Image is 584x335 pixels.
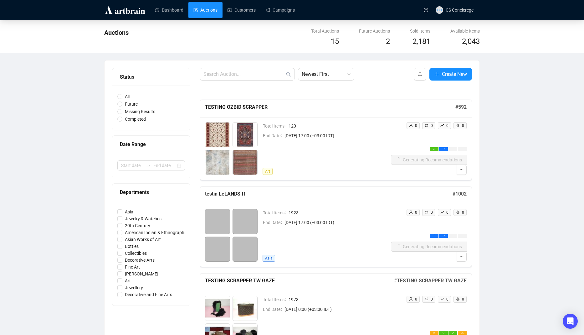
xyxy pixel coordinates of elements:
span: check [452,332,454,334]
a: Customers [228,2,256,18]
span: Newest First [302,68,351,80]
span: Collectibles [122,250,149,257]
span: 120 [289,123,391,129]
span: Asia [263,255,275,262]
span: question-circle [424,8,428,12]
span: rise [440,297,444,301]
span: Jewellery [122,284,146,291]
span: user [409,123,413,127]
span: Auctions [104,29,129,36]
span: Asian Works of Art [122,236,163,243]
span: rise [440,210,444,214]
div: Status [120,73,182,81]
h5: # 1002 [453,190,467,198]
span: 15 [331,37,339,46]
span: Decorative and Fine Arts [122,291,175,298]
button: Generating Recommendations [391,242,467,252]
a: Dashboard [155,2,183,18]
img: 4_1.jpg [233,150,257,175]
span: retweet [425,297,428,301]
input: Search Auction... [203,71,285,78]
div: Total Auctions [311,28,339,34]
h5: TESTING SCRAPPER TW GAZE [205,277,394,285]
div: Open Intercom Messenger [563,314,578,329]
span: American Indian & Ethnographic [122,229,190,236]
span: Total Items [263,123,289,129]
span: retweet [425,123,428,127]
span: Future [122,101,140,107]
span: loading [442,148,445,150]
span: retweet [425,210,428,214]
span: 0 [431,210,433,215]
span: 0 [446,297,448,301]
span: 0 [415,123,417,128]
span: All [122,93,132,100]
span: Total Items [263,209,289,216]
span: 0 [462,297,464,301]
div: Departments [120,188,182,196]
span: loading [433,235,435,237]
span: 0 [462,123,464,128]
span: upload [418,71,423,76]
span: Asia [122,208,136,215]
span: Fine Art [122,264,142,270]
div: Future Auctions [359,28,390,34]
h5: # TESTING SCRAPPER TW GAZE [394,277,467,285]
span: CS Concierege [446,8,474,13]
span: ellipsis [459,254,464,259]
span: plus [434,71,439,76]
span: End Date [263,132,284,139]
img: 6002_1.jpg [233,296,257,321]
span: ellipsis [459,167,464,172]
span: Jewelry & Watches [122,215,164,222]
span: loading [442,235,445,237]
span: warning [433,332,435,334]
span: rocket [456,297,460,301]
span: End Date [263,219,284,226]
div: Sold Items [410,28,430,34]
span: 1923 [289,209,391,216]
span: CC [437,7,442,13]
span: [DATE] 17:00 (+03:00 IDT) [284,132,391,139]
span: 2 [386,37,390,46]
span: [DATE] 17:00 (+03:00 IDT) [284,219,391,226]
span: swap-right [146,163,151,168]
img: 3_1.jpg [205,150,230,175]
span: 0 [415,210,417,215]
img: 2_1.jpg [233,123,257,147]
div: Available Items [450,28,480,34]
img: 1_1.jpg [205,123,230,147]
span: Completed [122,116,148,123]
span: Create New [442,70,467,78]
span: Decorative Arts [122,257,157,264]
a: Auctions [193,2,218,18]
h5: # 592 [455,103,467,111]
h5: testin LeLANDS ff [205,190,453,198]
span: Missing Results [122,108,158,115]
input: End date [153,162,176,169]
span: 0 [462,210,464,215]
a: TESTING OZBID SCRAPPER#592Total Items120End Date[DATE] 17:00 (+03:00 IDT)Artuser0retweet0rise0roc... [200,100,472,180]
span: user [409,210,413,214]
img: 6001_1.jpg [205,296,230,321]
h5: TESTING OZBID SCRAPPER [205,103,455,111]
span: 2,181 [412,36,430,48]
span: check [433,148,435,150]
span: [DATE] 0:00 (+03:00 IDT) [284,306,401,313]
span: rise [440,123,444,127]
div: Date Range [120,140,182,148]
a: testin LeLANDS ff#1002Total Items1923End Date[DATE] 17:00 (+03:00 IDT)Asiauser0retweet0rise0rocket0 [200,186,472,267]
span: Art [122,277,133,284]
span: 1973 [289,296,401,303]
span: 0 [431,297,433,301]
input: Start date [121,162,143,169]
img: logo [104,5,146,15]
span: 20th Century [122,222,153,229]
span: [PERSON_NAME] [122,270,161,277]
span: rocket [456,123,460,127]
span: 2,043 [462,36,480,48]
span: rocket [456,210,460,214]
button: Create New [429,68,472,81]
span: to [146,163,151,168]
span: 0 [415,297,417,301]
